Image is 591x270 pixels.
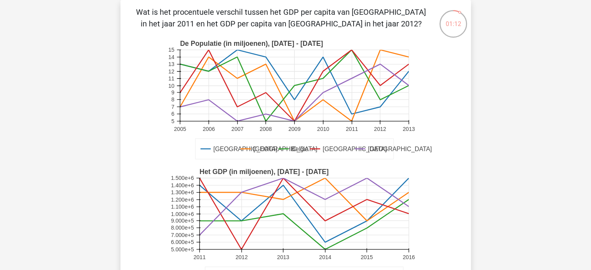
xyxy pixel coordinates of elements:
text: 10 [168,83,174,89]
text: 14 [168,54,174,60]
text: 2009 [288,126,300,132]
text: De Populatie (in miljoenen), [DATE] - [DATE] [180,40,323,47]
text: 2005 [174,126,186,132]
text: 8 [171,97,174,103]
text: 2014 [319,254,331,260]
text: 1.000e+6 [171,211,194,217]
text: 2011 [345,126,357,132]
text: 2013 [277,254,289,260]
text: 1.500e+6 [171,175,194,181]
text: 6 [171,111,174,117]
text: 2011 [193,254,205,260]
text: [GEOGRAPHIC_DATA] [323,146,387,153]
text: Het GDP (in miljoenen), [DATE] - [DATE] [199,168,328,176]
text: 7 [171,104,174,110]
text: [GEOGRAPHIC_DATA] [368,146,432,153]
text: 2007 [231,126,243,132]
text: 1.200e+6 [171,197,194,203]
text: [GEOGRAPHIC_DATA] [253,146,317,153]
text: 2008 [260,126,272,132]
p: Wat is het procentuele verschil tussen het GDP per capita van [GEOGRAPHIC_DATA] in het jaar 2011 ... [133,6,429,30]
text: 2013 [403,126,415,132]
text: 9 [171,89,174,96]
text: 15 [168,47,174,53]
text: 8.000e+5 [171,225,194,231]
text: 2010 [317,126,329,132]
text: 11 [168,75,174,82]
text: 2015 [361,254,373,260]
text: 9.000e+5 [171,218,194,224]
text: [GEOGRAPHIC_DATA] [213,146,277,153]
text: 1.100e+6 [171,204,194,210]
text: 2006 [202,126,214,132]
text: 13 [168,61,174,67]
text: 12 [168,68,174,75]
text: 2012 [235,254,248,260]
div: 01:12 [439,9,468,29]
text: 2016 [403,254,415,260]
text: 6.000e+5 [171,239,194,245]
text: 1.300e+6 [171,189,194,195]
text: 1.400e+6 [171,182,194,188]
text: 7.000e+5 [171,232,194,238]
text: 2012 [374,126,386,132]
text: 5.000e+5 [171,246,194,253]
text: Belgie [291,146,308,152]
text: 5 [171,118,174,124]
